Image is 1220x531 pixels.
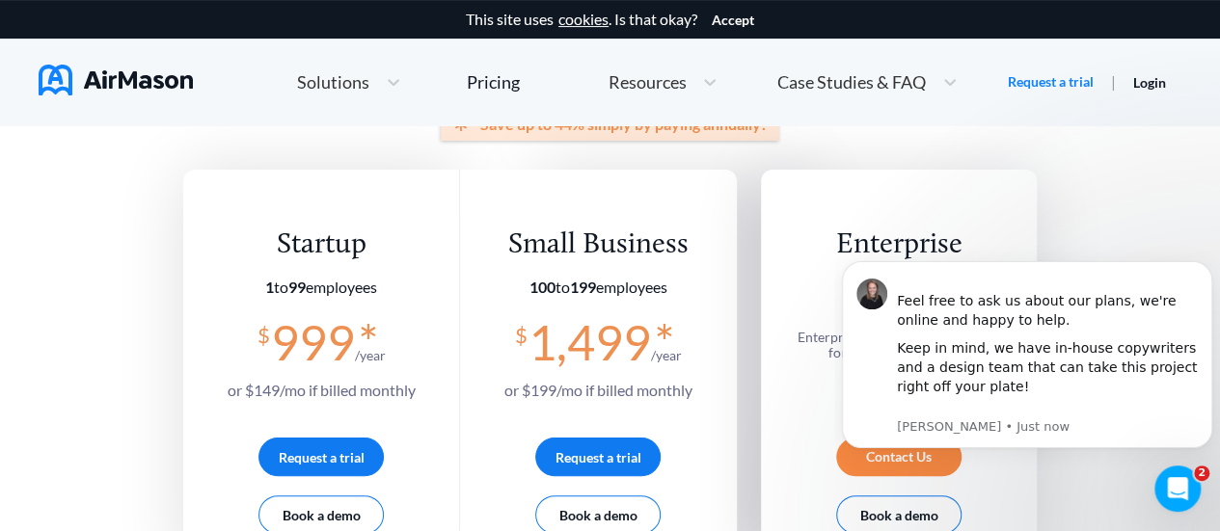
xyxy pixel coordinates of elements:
[228,381,416,399] span: or $ 149 /mo if billed monthly
[504,381,692,399] span: or $ 199 /mo if billed monthly
[467,65,520,99] a: Pricing
[535,438,661,476] button: Request a trial
[1133,74,1166,91] a: Login
[258,315,270,347] span: $
[271,313,355,371] span: 999
[297,73,369,91] span: Solutions
[39,65,193,95] img: AirMason Logo
[515,315,528,347] span: $
[467,73,520,91] div: Pricing
[787,227,1010,263] div: Enterprise
[797,329,1000,360] span: Enterprise-grade, custom-tailored for global organizations
[529,278,556,296] b: 100
[570,278,596,296] b: 199
[558,11,609,28] a: cookies
[529,278,596,296] span: to
[712,13,754,28] button: Accept cookies
[504,279,692,296] section: employees
[1111,72,1116,91] span: |
[608,73,686,91] span: Resources
[288,278,306,296] b: 99
[228,227,416,263] div: Startup
[777,73,926,91] span: Case Studies & FAQ
[228,279,416,296] section: employees
[258,438,384,476] button: Request a trial
[1194,465,1209,481] span: 2
[265,278,274,296] b: 1
[265,278,306,296] span: to
[787,279,1010,296] section: employees
[504,227,692,263] div: Small Business
[834,232,1220,479] iframe: Intercom notifications message
[1008,72,1094,92] a: Request a trial
[529,313,651,371] span: 1,499
[1154,465,1201,512] iframe: Intercom live chat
